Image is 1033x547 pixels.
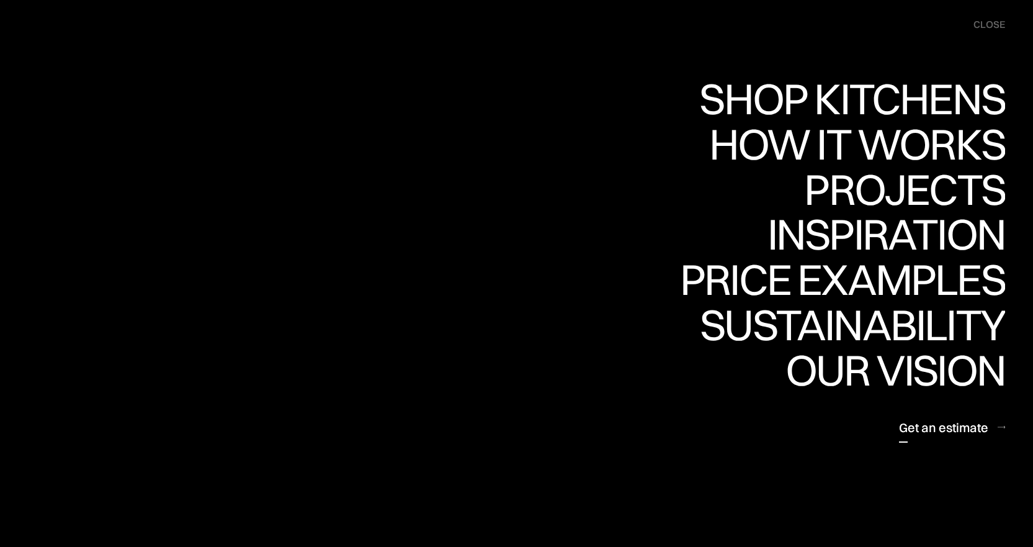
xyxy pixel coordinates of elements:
[775,348,1005,392] div: Our vision
[750,212,1005,258] a: InspirationInspiration
[775,348,1005,394] a: Our visionOur vision
[689,346,1005,390] div: Sustainability
[689,303,1005,348] a: SustainabilitySustainability
[961,12,1005,37] div: menu
[750,212,1005,256] div: Inspiration
[706,122,1005,168] a: How it worksHow it works
[680,258,1005,303] a: Price examplesPrice examples
[899,419,988,436] div: Get an estimate
[693,77,1005,122] a: Shop KitchensShop Kitchens
[693,120,1005,164] div: Shop Kitchens
[899,412,1005,443] a: Get an estimate
[706,166,1005,209] div: How it works
[775,392,1005,435] div: Our vision
[804,168,1005,211] div: Projects
[680,258,1005,301] div: Price examples
[804,168,1005,213] a: ProjectsProjects
[680,301,1005,345] div: Price examples
[689,303,1005,346] div: Sustainability
[804,211,1005,255] div: Projects
[750,256,1005,299] div: Inspiration
[693,77,1005,120] div: Shop Kitchens
[706,122,1005,166] div: How it works
[973,18,1005,32] div: close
